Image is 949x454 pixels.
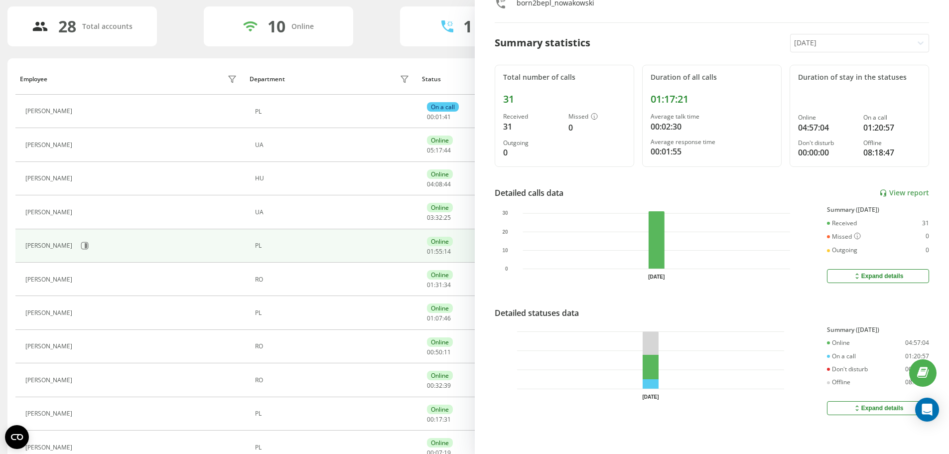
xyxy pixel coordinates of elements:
div: [PERSON_NAME] [25,309,75,316]
div: RO [255,343,412,350]
span: 05 [427,146,434,154]
div: 0 [503,147,560,158]
div: Outgoing [503,140,560,147]
div: 0 [568,122,626,134]
div: Online [427,405,453,414]
div: 01:17:21 [651,93,773,105]
div: : : [427,315,451,322]
div: Status [422,76,441,83]
div: Total number of calls [503,73,626,82]
span: 34 [444,281,451,289]
div: : : [427,349,451,356]
div: : : [427,114,451,121]
div: Online [827,339,850,346]
div: Employee [20,76,47,83]
div: 04:57:04 [905,339,929,346]
div: Online [427,237,453,246]
div: Detailed calls data [495,187,563,199]
span: 41 [444,113,451,121]
div: 0 [926,247,929,254]
span: 17 [435,415,442,424]
div: PL [255,309,412,316]
div: 28 [58,17,76,36]
div: Don't disturb [827,366,868,373]
button: Open CMP widget [5,425,29,449]
div: [PERSON_NAME] [25,377,75,384]
div: Missed [827,233,861,241]
span: 31 [435,281,442,289]
div: : : [427,181,451,188]
div: [PERSON_NAME] [25,410,75,417]
div: Summary ([DATE]) [827,326,929,333]
text: [DATE] [648,274,665,280]
div: [PERSON_NAME] [25,175,75,182]
span: 00 [427,348,434,356]
div: Offline [863,140,921,147]
div: Online [427,136,453,145]
div: 04:57:04 [798,122,855,134]
div: UA [255,142,412,149]
text: 0 [505,266,508,272]
div: Offline [827,379,850,386]
span: 01 [427,281,434,289]
div: On a call [827,353,856,360]
div: [PERSON_NAME] [25,444,75,451]
div: Online [427,371,453,380]
div: Average response time [651,139,773,146]
text: 10 [502,248,508,253]
div: Duration of all calls [651,73,773,82]
div: Online [427,169,453,179]
div: Missed [568,113,626,121]
span: 07 [435,314,442,322]
span: 50 [435,348,442,356]
span: 08 [435,180,442,188]
div: Online [427,203,453,212]
div: 10 [268,17,285,36]
span: 01 [435,113,442,121]
div: 00:02:30 [651,121,773,133]
span: 04 [427,180,434,188]
div: UA [255,209,412,216]
div: : : [427,214,451,221]
div: [PERSON_NAME] [25,276,75,283]
div: Online [427,438,453,448]
div: RO [255,276,412,283]
div: 1 [463,17,472,36]
div: Received [503,113,560,120]
div: Summary statistics [495,35,590,50]
span: 25 [444,213,451,222]
div: : : [427,248,451,255]
div: 01:20:57 [905,353,929,360]
div: Average talk time [651,113,773,120]
div: 31 [503,93,626,105]
span: 44 [444,180,451,188]
div: Online [798,114,855,121]
span: 32 [435,213,442,222]
div: Detailed statuses data [495,307,579,319]
div: : : [427,416,451,423]
div: Received [827,220,857,227]
div: [PERSON_NAME] [25,242,75,249]
div: Don't disturb [798,140,855,147]
span: 11 [444,348,451,356]
div: Expand details [853,272,904,280]
text: [DATE] [642,394,659,400]
div: 08:18:47 [863,147,921,158]
div: 08:18:47 [905,379,929,386]
div: [PERSON_NAME] [25,209,75,216]
div: Department [250,76,285,83]
span: 55 [435,247,442,256]
div: PL [255,444,412,451]
div: Online [291,22,314,31]
span: 01 [427,314,434,322]
div: 00:00:00 [905,366,929,373]
button: Expand details [827,269,929,283]
span: 00 [427,415,434,424]
div: PL [255,410,412,417]
a: View report [879,189,929,197]
span: 00 [427,113,434,121]
div: Outgoing [827,247,857,254]
div: [PERSON_NAME] [25,142,75,149]
div: 01:20:57 [863,122,921,134]
text: 20 [502,229,508,235]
